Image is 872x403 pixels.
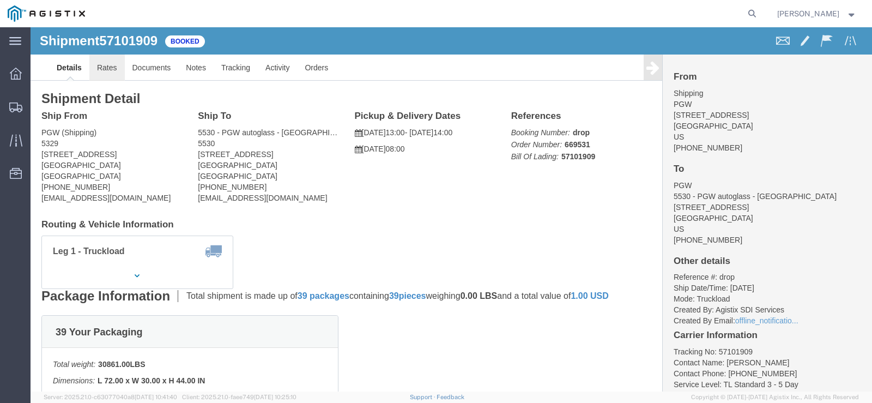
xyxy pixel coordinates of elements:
[31,27,872,392] iframe: FS Legacy Container
[8,5,85,22] img: logo
[777,8,839,20] span: Craig Clark
[437,394,464,400] a: Feedback
[691,393,859,402] span: Copyright © [DATE]-[DATE] Agistix Inc., All Rights Reserved
[254,394,296,400] span: [DATE] 10:25:10
[410,394,437,400] a: Support
[44,394,177,400] span: Server: 2025.21.0-c63077040a8
[777,7,857,20] button: [PERSON_NAME]
[182,394,296,400] span: Client: 2025.21.0-faee749
[135,394,177,400] span: [DATE] 10:41:40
